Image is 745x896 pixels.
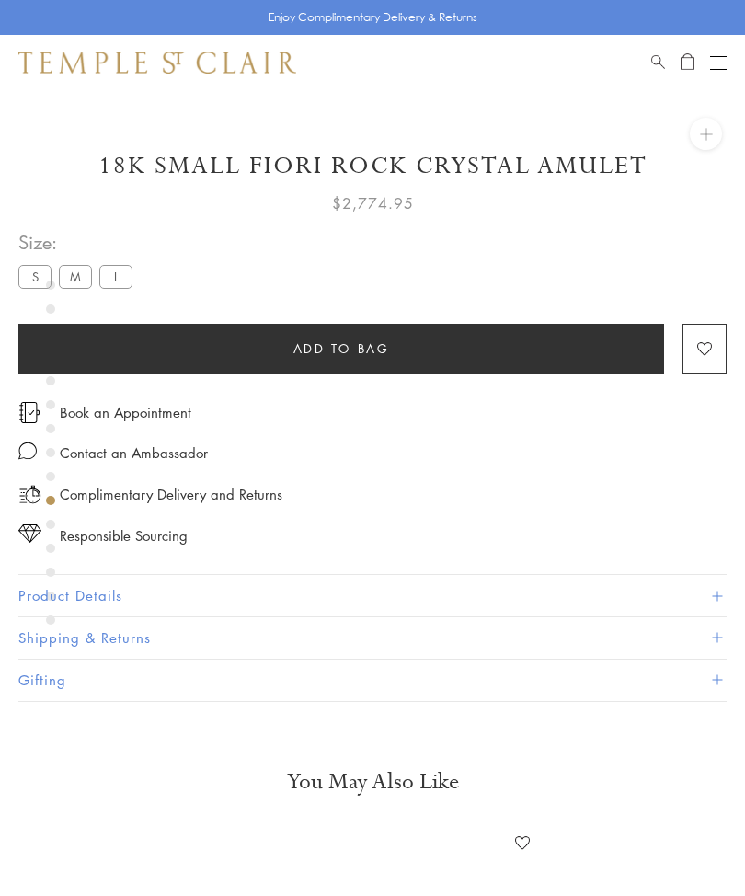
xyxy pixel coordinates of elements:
[653,810,727,878] iframe: Gorgias live chat messenger
[710,52,727,74] button: Open navigation
[681,52,694,74] a: Open Shopping Bag
[18,575,727,616] button: Product Details
[18,52,296,74] img: Temple St. Clair
[293,339,390,359] span: Add to bag
[60,442,208,465] div: Contact an Ambassador
[18,617,727,659] button: Shipping & Returns
[18,402,40,423] img: icon_appointment.svg
[18,524,41,543] img: icon_sourcing.svg
[99,265,132,288] label: L
[59,265,92,288] label: M
[60,483,282,506] p: Complimentary Delivery and Returns
[60,524,188,547] div: Responsible Sourcing
[18,483,41,506] img: icon_delivery.svg
[60,402,191,422] a: Book an Appointment
[18,324,664,374] button: Add to bag
[46,276,55,639] div: Product gallery navigation
[18,442,37,460] img: MessageIcon-01_2.svg
[332,191,414,215] span: $2,774.95
[269,8,477,27] p: Enjoy Complimentary Delivery & Returns
[18,660,727,701] button: Gifting
[18,150,727,182] h1: 18K Small Fiori Rock Crystal Amulet
[18,227,140,258] span: Size:
[651,52,665,74] a: Search
[18,265,52,288] label: S
[46,767,699,797] h3: You May Also Like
